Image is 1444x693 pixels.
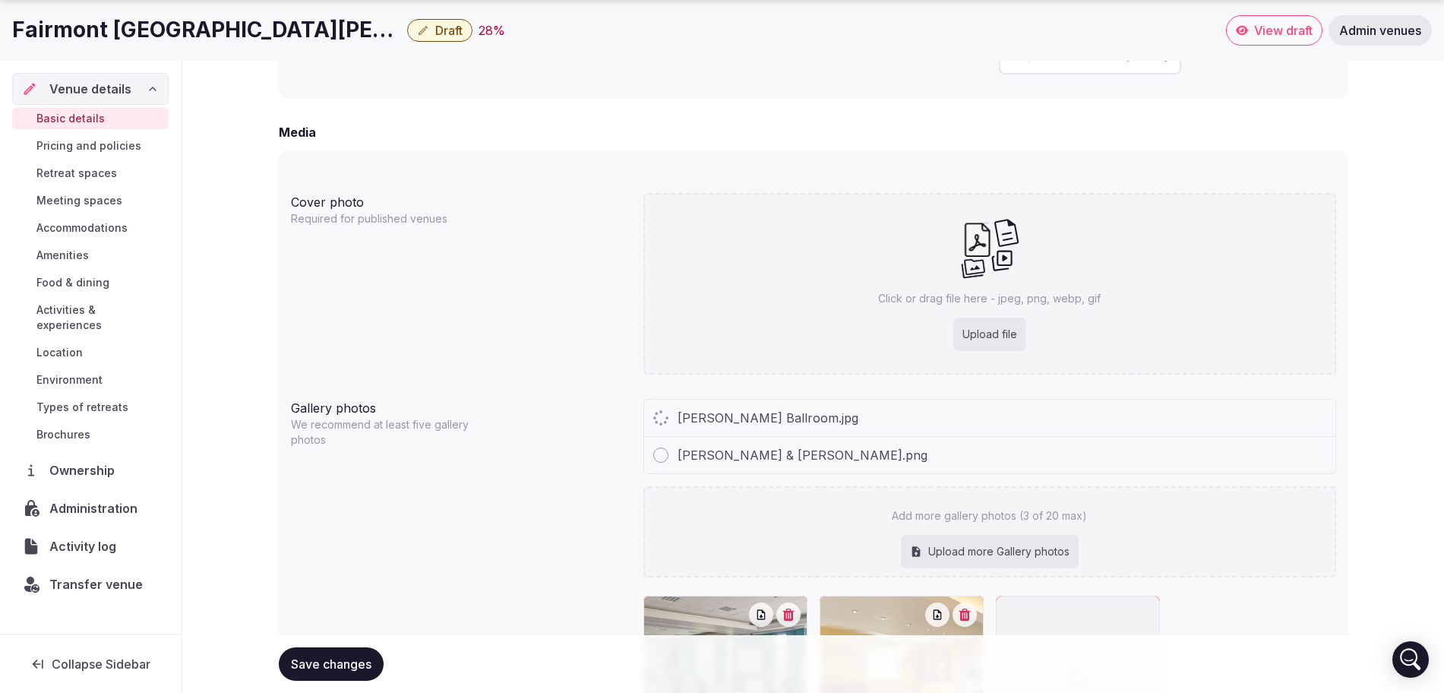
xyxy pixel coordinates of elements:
span: Transfer venue [49,575,143,593]
span: Ownership [49,461,121,479]
a: Location [12,342,169,363]
span: Location [36,345,83,360]
span: View draft [1254,23,1313,38]
span: Accommodations [36,220,128,236]
span: Activity log [49,537,122,555]
span: Food & dining [36,275,109,290]
a: Retreat spaces [12,163,169,184]
h2: Media [279,123,316,141]
span: Save changes [291,657,371,672]
a: Ownership [12,454,169,486]
button: Transfer venue [12,568,169,600]
button: Save changes [279,647,384,681]
a: Food & dining [12,272,169,293]
div: Open Intercom Messenger [1392,641,1429,678]
span: Environment [36,372,103,388]
span: Venue details [49,80,131,98]
p: Click or drag file here - jpeg, png, webp, gif [878,291,1101,306]
span: Admin venues [1339,23,1421,38]
span: [PERSON_NAME] Ballroom.jpg [678,409,858,427]
span: Amenities [36,248,89,263]
a: Activity log [12,530,169,562]
div: Cover photo [291,187,631,211]
span: Basic details [36,111,105,126]
a: Amenities [12,245,169,266]
a: Meeting spaces [12,190,169,211]
a: Accommodations [12,217,169,239]
span: Types of retreats [36,400,128,415]
span: Pricing and policies [36,138,141,153]
a: Administration [12,492,169,524]
p: Required for published venues [291,211,485,226]
span: Meeting spaces [36,193,122,208]
span: Collapse Sidebar [52,657,150,672]
div: Upload more Gallery photos [901,535,1079,568]
p: We recommend at least five gallery photos [291,417,485,448]
a: Environment [12,369,169,391]
button: Collapse Sidebar [12,647,169,681]
div: Upload file [953,318,1026,351]
a: Pricing and policies [12,135,169,157]
span: [PERSON_NAME] & [PERSON_NAME].png [678,446,927,464]
span: Activities & experiences [36,302,163,333]
a: Admin venues [1329,15,1432,46]
span: Administration [49,499,144,517]
a: Basic details [12,108,169,129]
span: Retreat spaces [36,166,117,181]
h1: Fairmont [GEOGRAPHIC_DATA][PERSON_NAME] [12,15,401,45]
div: Gallery photos [291,393,631,417]
button: Draft [407,19,472,42]
a: Brochures [12,424,169,445]
span: Brochures [36,427,90,442]
button: 28% [479,21,505,40]
a: View draft [1226,15,1322,46]
a: Activities & experiences [12,299,169,336]
div: 28 % [479,21,505,40]
p: Add more gallery photos (3 of 20 max) [892,508,1087,524]
span: Draft [435,23,463,38]
a: Types of retreats [12,397,169,418]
